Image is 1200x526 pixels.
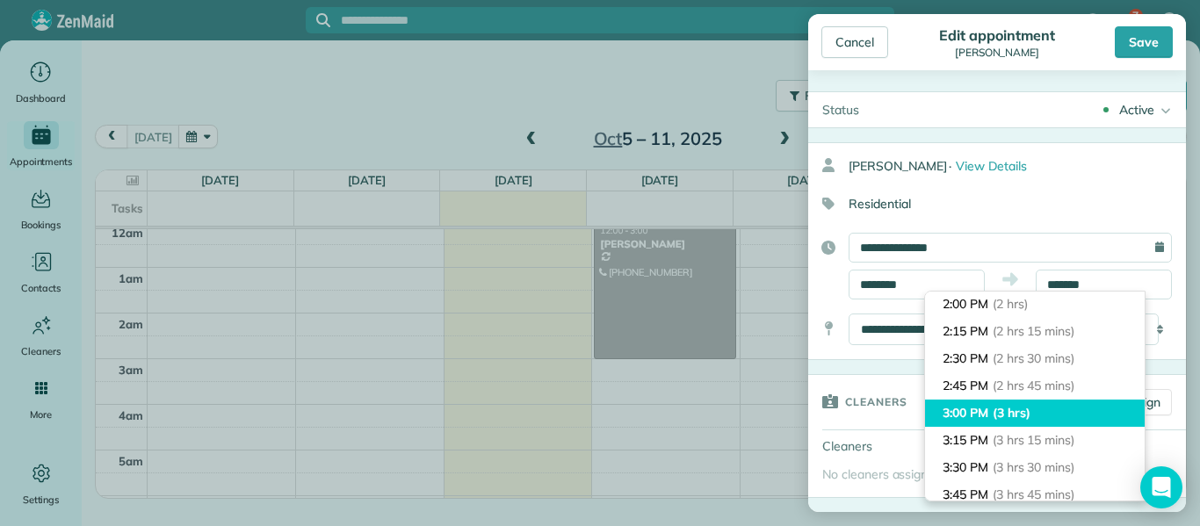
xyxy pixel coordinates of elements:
[925,481,1145,508] li: 3:45 PM
[993,459,1074,475] span: (3 hrs 30 mins)
[808,189,1172,219] div: Residential
[845,375,907,428] h3: Cleaners
[808,92,873,127] div: Status
[925,400,1145,427] li: 3:00 PM
[821,26,888,58] div: Cancel
[925,372,1145,400] li: 2:45 PM
[934,26,1059,44] div: Edit appointment
[993,378,1074,393] span: (2 hrs 45 mins)
[993,350,1074,366] span: (2 hrs 30 mins)
[925,427,1145,454] li: 3:15 PM
[993,486,1074,502] span: (3 hrs 45 mins)
[849,150,1186,182] div: [PERSON_NAME]
[993,432,1074,448] span: (3 hrs 15 mins)
[925,345,1145,372] li: 2:30 PM
[808,430,931,462] div: Cleaners
[993,323,1074,339] span: (2 hrs 15 mins)
[925,291,1145,318] li: 2:00 PM
[925,318,1145,345] li: 2:15 PM
[1119,101,1154,119] div: Active
[822,466,963,482] span: No cleaners assigned yet
[1115,26,1173,58] div: Save
[949,158,951,174] span: ·
[993,296,1028,312] span: (2 hrs)
[1140,466,1182,508] div: Open Intercom Messenger
[925,454,1145,481] li: 3:30 PM
[956,158,1027,174] span: View Details
[993,405,1030,421] span: (3 hrs)
[934,47,1059,59] div: [PERSON_NAME]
